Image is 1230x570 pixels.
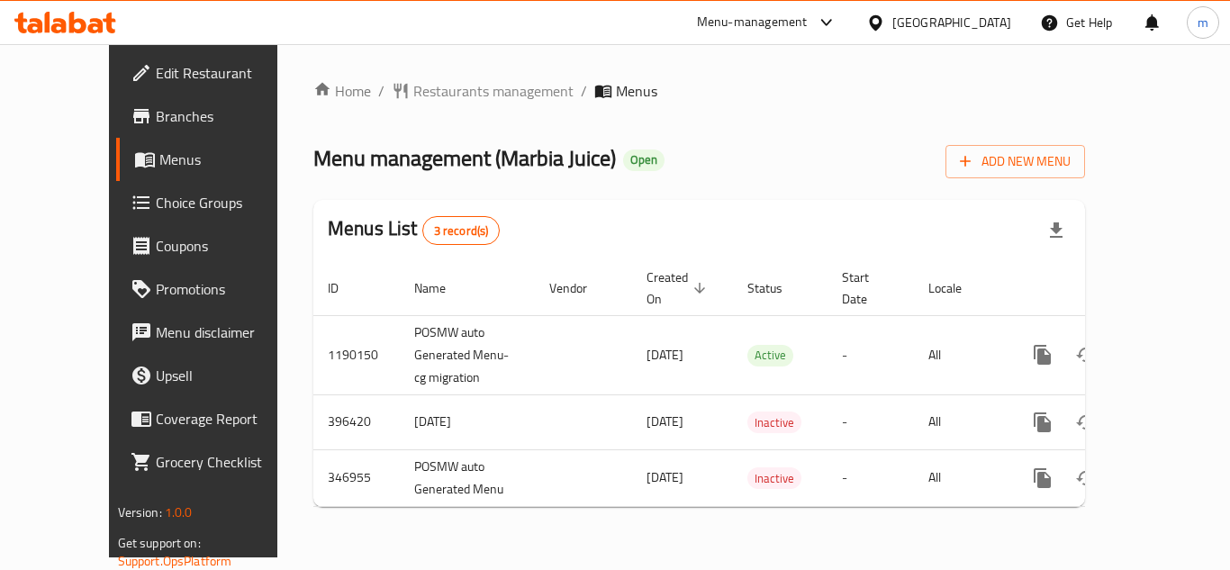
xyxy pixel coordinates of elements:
[422,216,501,245] div: Total records count
[549,277,610,299] span: Vendor
[313,261,1208,507] table: enhanced table
[828,315,914,394] td: -
[156,105,300,127] span: Branches
[313,394,400,449] td: 396420
[118,531,201,555] span: Get support on:
[1007,261,1208,316] th: Actions
[914,449,1007,506] td: All
[892,13,1011,32] div: [GEOGRAPHIC_DATA]
[400,394,535,449] td: [DATE]
[156,365,300,386] span: Upsell
[747,277,806,299] span: Status
[156,192,300,213] span: Choice Groups
[647,410,683,433] span: [DATE]
[414,277,469,299] span: Name
[423,222,500,240] span: 3 record(s)
[328,277,362,299] span: ID
[156,408,300,430] span: Coverage Report
[647,343,683,366] span: [DATE]
[1198,13,1208,32] span: m
[378,80,384,102] li: /
[413,80,574,102] span: Restaurants management
[116,181,314,224] a: Choice Groups
[1064,401,1108,444] button: Change Status
[313,449,400,506] td: 346955
[914,394,1007,449] td: All
[400,449,535,506] td: POSMW auto Generated Menu
[156,235,300,257] span: Coupons
[116,51,314,95] a: Edit Restaurant
[1021,457,1064,500] button: more
[747,412,801,433] span: Inactive
[313,315,400,394] td: 1190150
[159,149,300,170] span: Menus
[945,145,1085,178] button: Add New Menu
[156,321,300,343] span: Menu disclaimer
[116,311,314,354] a: Menu disclaimer
[623,152,665,167] span: Open
[400,315,535,394] td: POSMW auto Generated Menu-cg migration
[581,80,587,102] li: /
[928,277,985,299] span: Locale
[828,394,914,449] td: -
[328,215,500,245] h2: Menus List
[313,80,1085,102] nav: breadcrumb
[116,440,314,484] a: Grocery Checklist
[828,449,914,506] td: -
[747,467,801,489] div: Inactive
[156,62,300,84] span: Edit Restaurant
[116,224,314,267] a: Coupons
[313,80,371,102] a: Home
[165,501,193,524] span: 1.0.0
[616,80,657,102] span: Menus
[116,354,314,397] a: Upsell
[647,267,711,310] span: Created On
[747,412,801,433] div: Inactive
[118,501,162,524] span: Version:
[842,267,892,310] span: Start Date
[1021,401,1064,444] button: more
[647,466,683,489] span: [DATE]
[392,80,574,102] a: Restaurants management
[1064,333,1108,376] button: Change Status
[1021,333,1064,376] button: more
[156,451,300,473] span: Grocery Checklist
[116,267,314,311] a: Promotions
[914,315,1007,394] td: All
[1064,457,1108,500] button: Change Status
[116,95,314,138] a: Branches
[697,12,808,33] div: Menu-management
[623,149,665,171] div: Open
[747,345,793,366] span: Active
[116,138,314,181] a: Menus
[747,468,801,489] span: Inactive
[156,278,300,300] span: Promotions
[313,138,616,178] span: Menu management ( Marbia Juice )
[960,150,1071,173] span: Add New Menu
[116,397,314,440] a: Coverage Report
